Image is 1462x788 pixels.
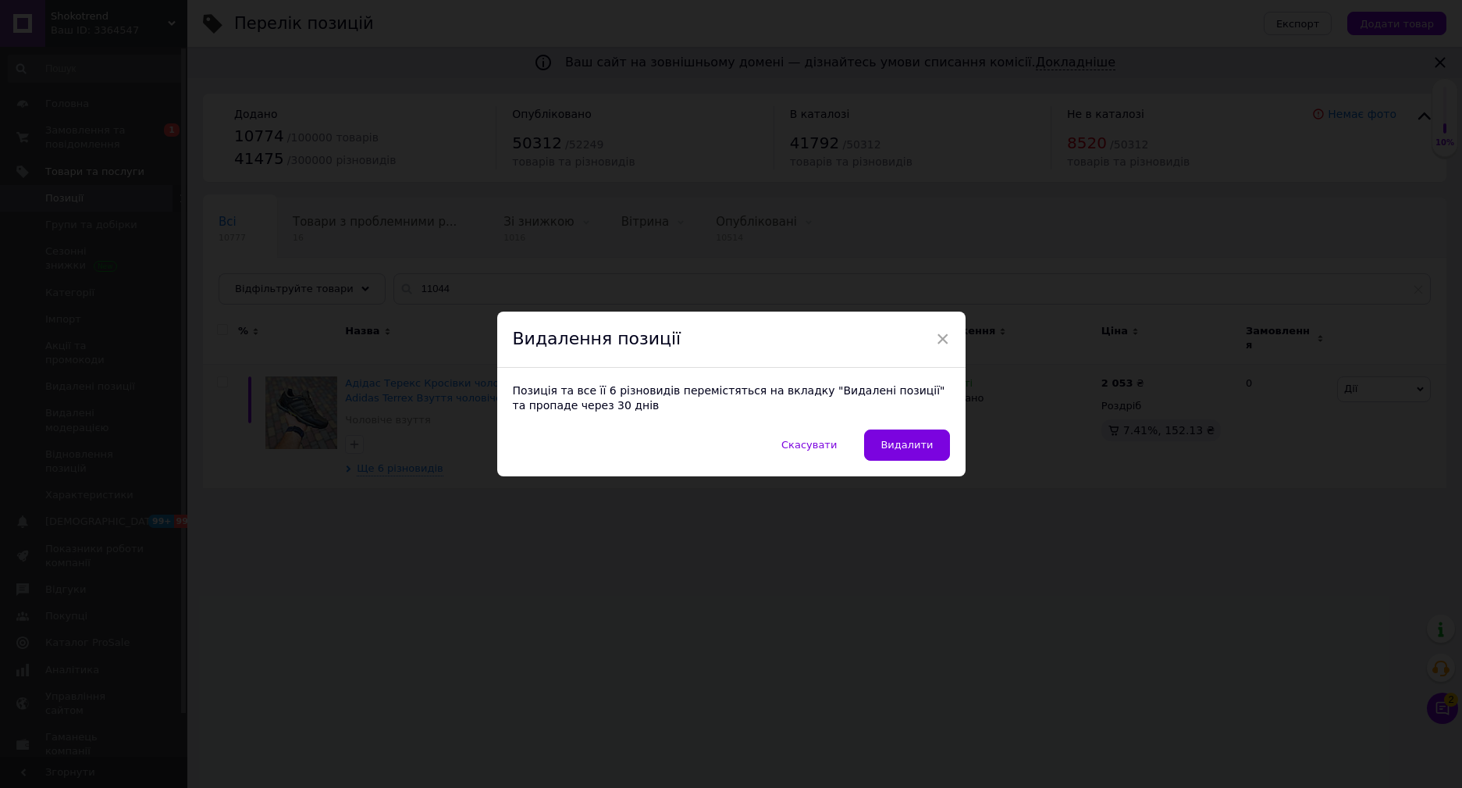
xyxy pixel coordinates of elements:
[781,439,837,451] span: Скасувати
[864,430,949,461] button: Видалити
[765,430,853,461] button: Скасувати
[936,326,950,352] span: ×
[880,439,933,451] span: Видалити
[513,384,945,412] span: Позиція та все її 6 різновидів перемістяться на вкладку "Видалені позиції" та пропаде через 30 днів
[513,329,681,348] span: Видалення позиції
